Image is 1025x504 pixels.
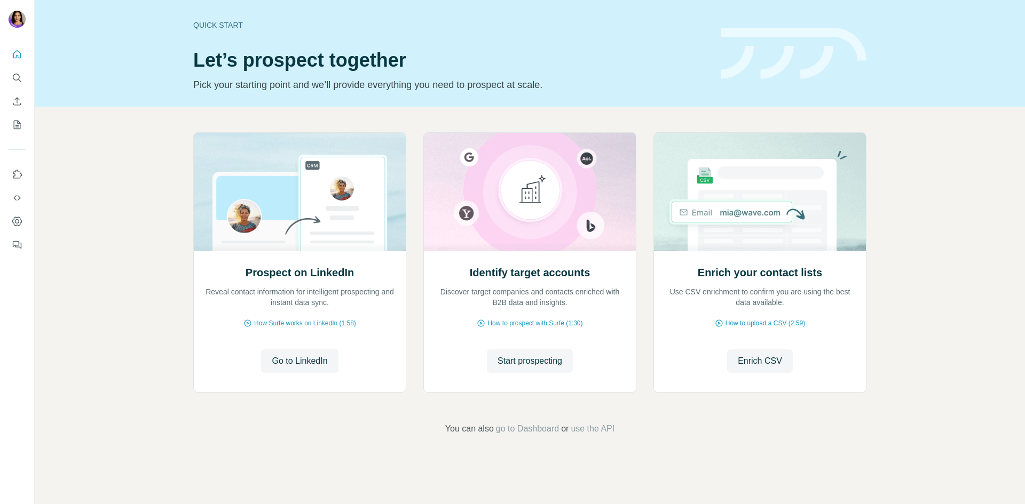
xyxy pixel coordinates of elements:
p: Reveal contact information for intelligent prospecting and instant data sync. [204,286,395,308]
span: How Surfe works on LinkedIn (1:58) [254,318,356,328]
h2: Prospect on LinkedIn [246,265,354,280]
button: Use Surfe API [9,188,26,207]
span: You can also [445,422,494,435]
span: Start prospecting [498,355,562,367]
img: banner [721,28,866,79]
button: use the API [571,422,614,435]
button: Enrich CSV [9,92,26,111]
button: Enrich CSV [727,349,793,373]
button: Quick start [9,45,26,64]
button: My lists [9,115,26,134]
p: Pick your starting point and we’ll provide everything you need to prospect at scale. [193,77,708,92]
h2: Identify target accounts [470,265,590,280]
h1: Let’s prospect together [193,50,708,71]
button: go to Dashboard [496,422,559,435]
img: Identify target accounts [423,133,636,251]
button: Feedback [9,235,26,254]
img: Enrich your contact lists [653,133,866,251]
img: Avatar [9,11,26,28]
span: How to upload a CSV (2:59) [726,318,805,328]
button: Dashboard [9,212,26,231]
div: Quick start [193,20,708,30]
p: Discover target companies and contacts enriched with B2B data and insights. [435,286,625,308]
span: or [561,422,569,435]
img: Prospect on LinkedIn [193,133,406,251]
p: Use CSV enrichment to confirm you are using the best data available. [665,286,855,308]
span: Go to LinkedIn [272,355,327,367]
button: Use Surfe on LinkedIn [9,165,26,184]
button: Go to LinkedIn [261,349,338,373]
span: How to prospect with Surfe (1:30) [487,318,582,328]
span: Enrich CSV [738,355,782,367]
h2: Enrich your contact lists [698,265,822,280]
button: Start prospecting [487,349,573,373]
button: Search [9,68,26,87]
